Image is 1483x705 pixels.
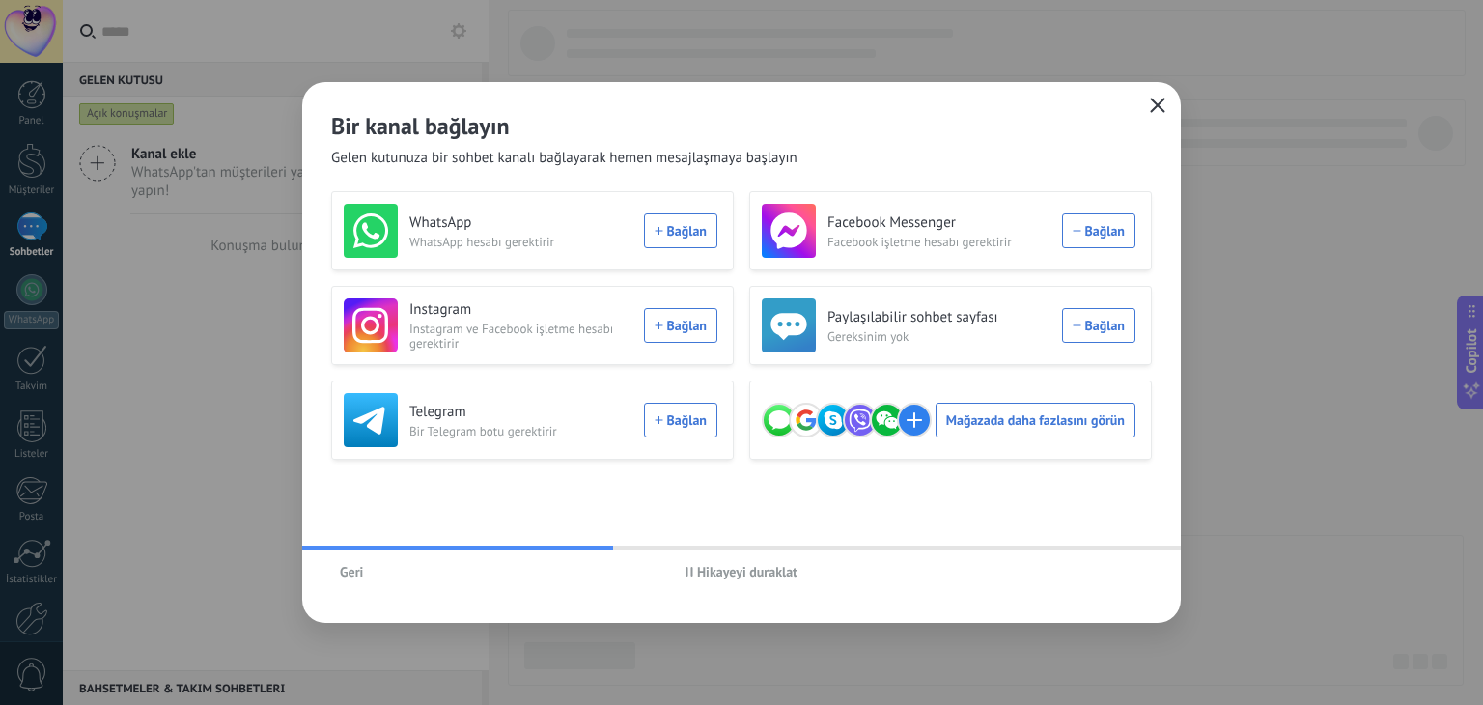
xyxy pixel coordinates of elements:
[340,565,363,578] span: Geri
[827,308,1050,327] h3: Paylaşılabilir sohbet sayfası
[409,403,632,422] h3: Telegram
[409,300,632,320] h3: Instagram
[409,424,632,438] span: Bir Telegram botu gerektirir
[827,235,1050,249] span: Facebook işletme hesabı gerektirir
[331,111,1152,141] h2: Bir kanal bağlayın
[697,565,797,578] span: Hikayeyi duraklat
[331,149,797,168] span: Gelen kutunuza bir sohbet kanalı bağlayarak hemen mesajlaşmaya başlayın
[409,235,632,249] span: WhatsApp hesabı gerektirir
[409,322,632,351] span: Instagram ve Facebook işletme hesabı gerektirir
[677,557,806,586] button: Hikayeyi duraklat
[409,213,632,233] h3: WhatsApp
[331,557,372,586] button: Geri
[827,213,1050,233] h3: Facebook Messenger
[827,329,1050,344] span: Gereksinim yok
